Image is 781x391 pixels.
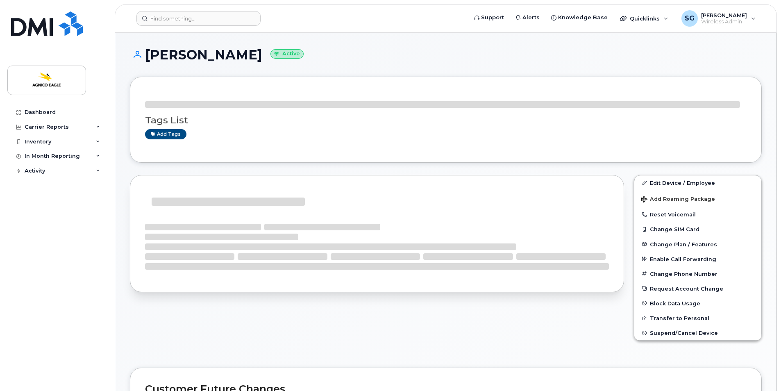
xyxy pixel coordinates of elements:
[641,196,715,204] span: Add Roaming Package
[650,330,718,336] span: Suspend/Cancel Device
[270,49,304,59] small: Active
[634,252,761,266] button: Enable Call Forwarding
[634,311,761,325] button: Transfer to Personal
[650,241,717,247] span: Change Plan / Features
[130,48,762,62] h1: [PERSON_NAME]
[634,190,761,207] button: Add Roaming Package
[634,222,761,236] button: Change SIM Card
[634,325,761,340] button: Suspend/Cancel Device
[634,296,761,311] button: Block Data Usage
[634,207,761,222] button: Reset Voicemail
[145,129,186,139] a: Add tags
[650,256,716,262] span: Enable Call Forwarding
[634,237,761,252] button: Change Plan / Features
[634,175,761,190] a: Edit Device / Employee
[145,115,747,125] h3: Tags List
[634,266,761,281] button: Change Phone Number
[634,281,761,296] button: Request Account Change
